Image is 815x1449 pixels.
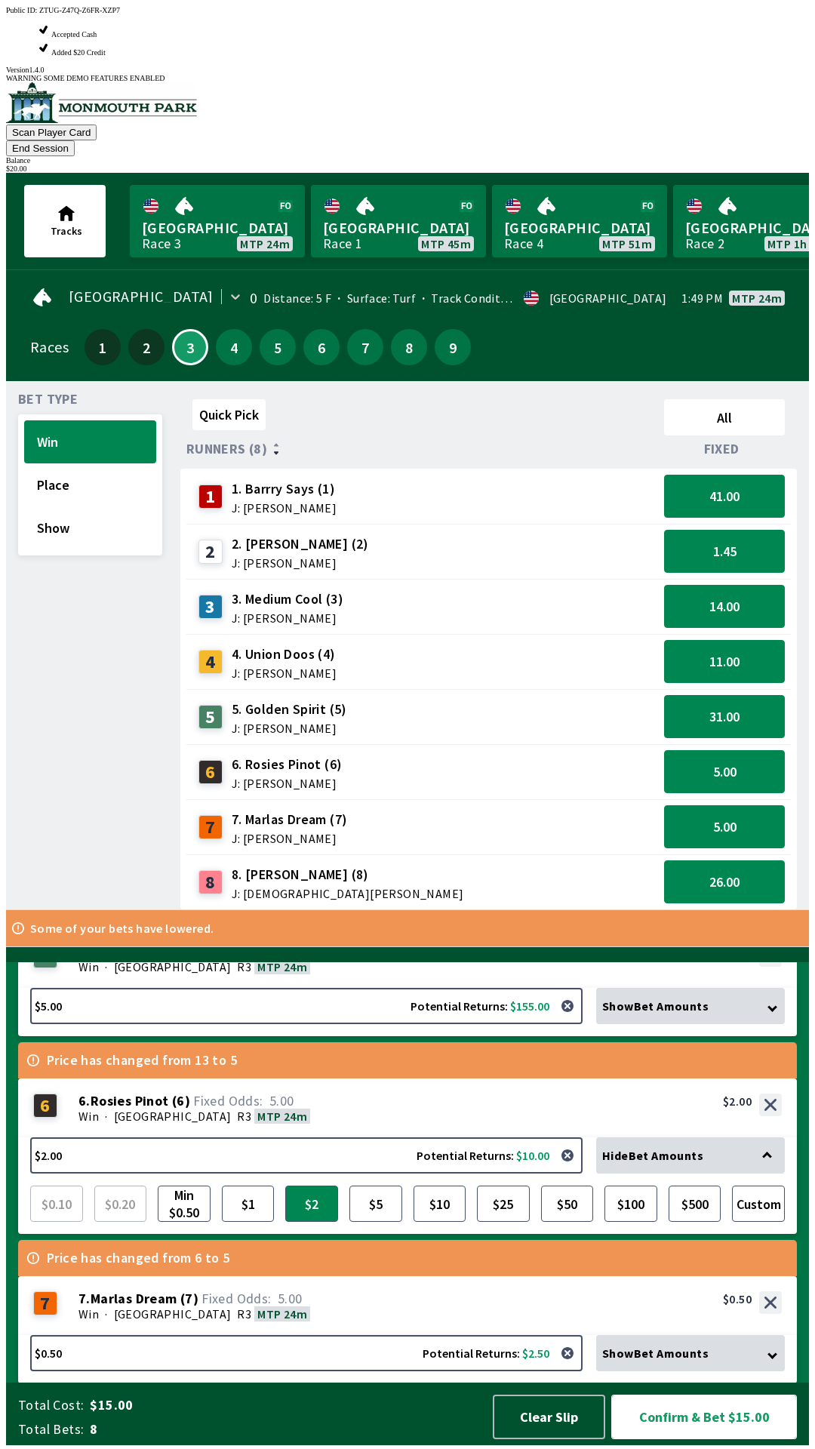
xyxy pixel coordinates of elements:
[186,441,658,457] div: Runners (8)
[349,1186,402,1222] button: $5
[51,48,106,57] span: Added $20 Credit
[417,1189,463,1218] span: $10
[504,238,543,250] div: Race 4
[232,865,464,884] span: 8. [PERSON_NAME] (8)
[260,329,296,365] button: 5
[232,589,343,609] span: 3. Medium Cool (3)
[24,420,156,463] button: Win
[664,640,785,683] button: 11.00
[723,1094,752,1109] div: $2.00
[158,1186,211,1222] button: Min $0.50
[240,238,290,250] span: MTP 24m
[351,342,380,352] span: 7
[604,1186,657,1222] button: $100
[24,185,106,257] button: Tracks
[172,329,208,365] button: 3
[602,998,709,1014] span: Show Bet Amounts
[421,238,471,250] span: MTP 45m
[669,1186,721,1222] button: $500
[493,1395,605,1439] button: Clear Slip
[250,292,257,304] div: 0
[263,291,331,306] span: Distance: 5 F
[232,810,348,829] span: 7. Marlas Dream (7)
[232,722,347,734] span: J: [PERSON_NAME]
[541,1186,594,1222] button: $50
[30,988,583,1024] button: $5.00Potential Returns: $155.00
[33,1291,57,1315] div: 7
[713,543,737,560] span: 1.45
[257,959,307,974] span: MTP 24m
[732,1186,785,1222] button: Custom
[709,873,740,891] span: 26.00
[504,218,655,238] span: [GEOGRAPHIC_DATA]
[232,557,369,569] span: J: [PERSON_NAME]
[285,1186,338,1222] button: $2
[6,140,75,156] button: End Session
[232,777,343,789] span: J: [PERSON_NAME]
[180,1291,198,1306] span: ( 7 )
[414,1186,466,1222] button: $10
[664,860,785,903] button: 26.00
[311,185,486,257] a: [GEOGRAPHIC_DATA]Race 1MTP 45m
[69,291,214,303] span: [GEOGRAPHIC_DATA]
[658,441,791,457] div: Fixed
[602,1346,709,1361] span: Show Bet Amounts
[37,476,143,494] span: Place
[232,888,464,900] span: J: [DEMOGRAPHIC_DATA][PERSON_NAME]
[30,1137,583,1174] button: $2.00Potential Returns: $10.00
[723,1291,752,1306] div: $0.50
[237,1109,251,1124] span: R3
[51,30,97,38] span: Accepted Cash
[78,1291,91,1306] span: 7 .
[91,1094,169,1109] span: Rosies Pinot
[664,530,785,573] button: 1.45
[6,6,809,14] div: Public ID:
[18,393,78,405] span: Bet Type
[395,342,423,352] span: 8
[416,291,549,306] span: Track Condition: Firm
[685,238,724,250] div: Race 2
[232,700,347,719] span: 5. Golden Spirit (5)
[506,1408,592,1426] span: Clear Slip
[114,959,232,974] span: [GEOGRAPHIC_DATA]
[6,125,97,140] button: Scan Player Card
[481,1189,526,1218] span: $25
[611,1395,797,1439] button: Confirm & Bet $15.00
[198,650,223,674] div: 4
[6,156,809,165] div: Balance
[278,1290,303,1307] span: 5.00
[477,1186,530,1222] button: $25
[33,1094,57,1118] div: 6
[216,329,252,365] button: 4
[6,66,809,74] div: Version 1.4.0
[709,488,740,505] span: 41.00
[198,870,223,894] div: 8
[128,329,165,365] button: 2
[85,329,121,365] button: 1
[549,292,667,304] div: [GEOGRAPHIC_DATA]
[6,82,197,123] img: venue logo
[323,238,362,250] div: Race 1
[438,342,467,352] span: 9
[186,443,267,455] span: Runners (8)
[232,755,343,774] span: 6. Rosies Pinot (6)
[39,6,120,14] span: ZTUG-Z47Q-Z6FR-XZP7
[18,1396,84,1414] span: Total Cost:
[90,1420,478,1438] span: 8
[6,165,809,173] div: $ 20.00
[177,343,203,351] span: 3
[602,1148,703,1163] span: Hide Bet Amounts
[664,805,785,848] button: 5.00
[323,218,474,238] span: [GEOGRAPHIC_DATA]
[263,342,292,352] span: 5
[30,922,214,934] p: Some of your bets have lowered.
[672,1189,718,1218] span: $500
[709,653,740,670] span: 11.00
[114,1109,232,1124] span: [GEOGRAPHIC_DATA]
[132,342,161,352] span: 2
[232,612,343,624] span: J: [PERSON_NAME]
[30,341,69,353] div: Races
[257,1109,307,1124] span: MTP 24m
[172,1094,190,1109] span: ( 6 )
[709,708,740,725] span: 31.00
